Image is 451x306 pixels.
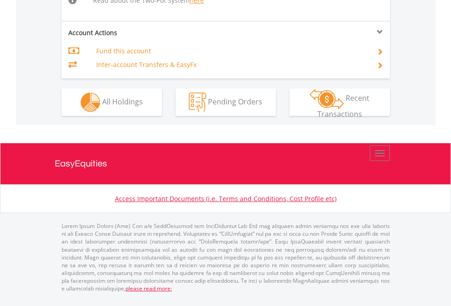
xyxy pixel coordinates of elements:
button: Pending Orders [176,88,276,116]
a: please read more: [125,285,172,292]
span: Pending Orders [208,96,262,106]
a: EasyEquities [55,143,397,184]
img: transactions-zar-wht.png [310,89,344,109]
button: All Holdings [62,88,162,116]
td: Inter-account Transfers & EasyFx [96,58,366,72]
button: Recent Transactions [290,88,390,116]
div: Account Actions [62,28,226,37]
img: pending_instructions-wht.png [189,93,206,112]
td: Fund this account [96,44,366,58]
span: All Holdings [102,96,143,106]
p: Lorem Ipsum Dolors (Ame) Con a/e SeddOeiusmod tem InciDiduntut Lab Etd mag aliquaen admin veniamq... [62,222,390,292]
a: Access Important Documents (i.e. Terms and Conditions, Cost Profile etc) [115,194,337,203]
img: holdings-wht.png [81,93,100,112]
